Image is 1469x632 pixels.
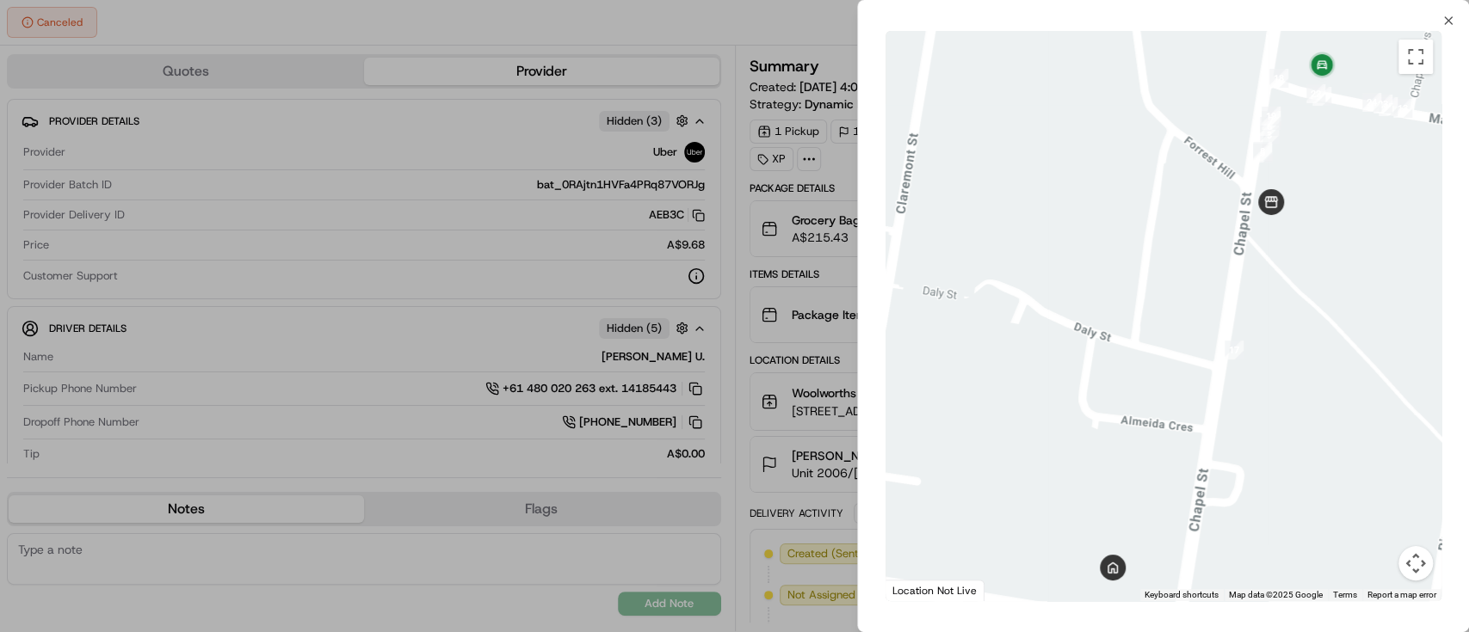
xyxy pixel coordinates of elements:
[1262,107,1281,126] div: 19
[1367,590,1436,599] a: Report a map error
[1253,144,1272,163] div: 5
[1362,93,1381,112] div: 24
[886,580,984,601] div: Location Not Live
[1333,590,1357,599] a: Terms
[1398,40,1433,74] button: Toggle fullscreen view
[1306,84,1325,103] div: 22
[1393,99,1412,118] div: 13
[1260,126,1279,144] div: 3
[890,579,947,601] img: Google
[1229,590,1323,599] span: Map data ©2025 Google
[1398,546,1433,580] button: Map camera controls
[1262,111,1281,130] div: 7
[1260,117,1279,136] div: 6
[1145,589,1219,601] button: Keyboard shortcuts
[1253,142,1272,161] div: 8
[1312,87,1331,106] div: 14
[1269,69,1288,88] div: 18
[1225,341,1244,359] div: 17
[1373,95,1392,114] div: 23
[890,579,947,601] a: Open this area in Google Maps (opens a new window)
[1379,97,1398,116] div: 15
